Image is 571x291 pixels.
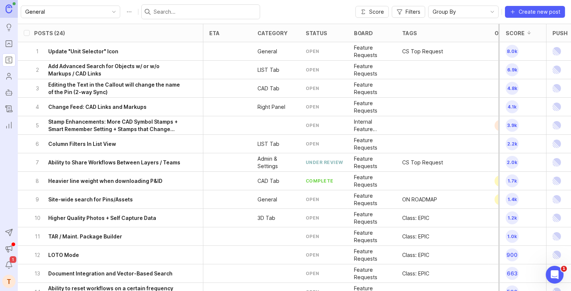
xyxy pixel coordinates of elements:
span: Create new post [519,8,560,16]
button: Score [355,6,389,18]
div: category [257,30,288,36]
div: board [354,30,373,36]
img: Linear Logo [552,227,561,245]
div: open [306,67,319,73]
div: E [495,175,506,187]
p: Class: EPIC [402,233,429,240]
img: Linear Logo [552,209,561,227]
div: open [306,104,319,110]
img: Linear Logo [552,264,561,282]
button: 3Editing the Text in the Callout will change the name of the Pin (2-way Sync) [34,79,182,97]
p: Feature Requests [354,211,390,225]
p: Feature Requests [354,266,390,281]
div: under review [306,159,343,165]
button: 12LOTO Mode [34,246,182,264]
p: CS Top Request [402,48,443,55]
span: 1.0k [506,230,519,243]
button: Create new post [505,6,565,18]
button: 2Add Advanced Search for Objects w/ or w/o Markups / CAD Links [34,61,182,79]
div: complete [306,178,334,184]
span: 8.0k [506,45,519,58]
p: General [257,196,277,203]
img: Linear Logo [552,135,561,153]
a: Users [2,70,16,83]
p: CAD Tab [257,177,279,185]
p: 9 [34,196,41,203]
button: 13Document Integration and Vector-Based Search [34,264,182,282]
p: 10 [34,214,41,222]
div: Right Panel [257,103,285,111]
button: 11TAR / Maint. Package Builder [34,227,182,245]
h6: Editing the Text in the Callout will change the name of the Pin (2-way Sync) [48,81,182,96]
button: 10Higher Quality Photos + Self Capture Data [34,209,182,227]
img: Linear Logo [552,246,561,264]
div: T [2,275,16,288]
h6: Document Integration and Vector-Based Search [48,270,173,277]
p: 2 [34,66,41,74]
p: Feature Requests [354,44,390,59]
div: eta [209,30,220,36]
p: Feature Requests [354,155,390,170]
img: Linear Logo [552,116,561,134]
h6: Heavier line weight when downloading P&ID [48,177,163,185]
button: 9Site-wide search for Pins/Assets [34,190,182,208]
div: Feature Requests [354,248,390,262]
span: 3.9k [506,119,519,132]
p: LIST Tab [257,66,279,74]
p: Feature Requests [354,81,390,96]
div: Posts (24) [34,30,65,36]
p: Admin & Settings [257,155,294,170]
p: Feature Requests [354,63,390,77]
div: open [306,215,319,221]
div: tags [402,30,417,36]
p: Feature Requests [354,100,390,114]
button: Announcements [2,242,16,255]
h6: Stamp Enhancements: More CAD Symbol Stamps + Smart Remember Setting + Stamps that Change Color to... [48,118,182,133]
p: 7 [34,159,41,166]
button: Send to Autopilot [2,226,16,239]
div: CAD Tab [257,85,279,92]
p: Class: EPIC [402,251,429,259]
span: 1 [561,266,567,272]
p: ON ROADMAP [402,196,437,203]
p: CS Top Request [402,159,443,166]
p: 3D Tab [257,214,275,222]
h6: Ability to Share Workflows Between Layers / Teams [48,159,180,166]
h6: Add Advanced Search for Objects w/ or w/o Markups / CAD Links [48,63,182,77]
button: 4Change Feed: CAD Links and Markups [34,98,182,116]
div: Feature Requests [354,137,390,151]
svg: toggle icon [486,9,498,15]
a: Changelog [2,102,16,116]
a: Roadmaps [2,53,16,67]
a: Ideas [2,21,16,34]
button: 7Ability to Share Workflows Between Layers / Teams [34,153,182,171]
p: Feature Requests [354,174,390,188]
input: General [25,8,107,16]
div: Class: EPIC [402,214,429,222]
p: 4 [34,103,41,111]
p: 11 [34,233,41,240]
input: Search... [154,8,257,16]
div: LIST Tab [257,140,279,148]
img: Linear Logo [552,98,561,116]
span: 1 [10,256,16,263]
span: Group By [433,8,456,16]
span: 663 [506,267,519,280]
div: toggle menu [428,6,499,18]
iframe: Intercom live chat [546,266,564,284]
div: E [495,194,506,205]
p: 3 [34,85,41,92]
span: 4.8k [506,82,519,95]
div: open [306,233,319,240]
